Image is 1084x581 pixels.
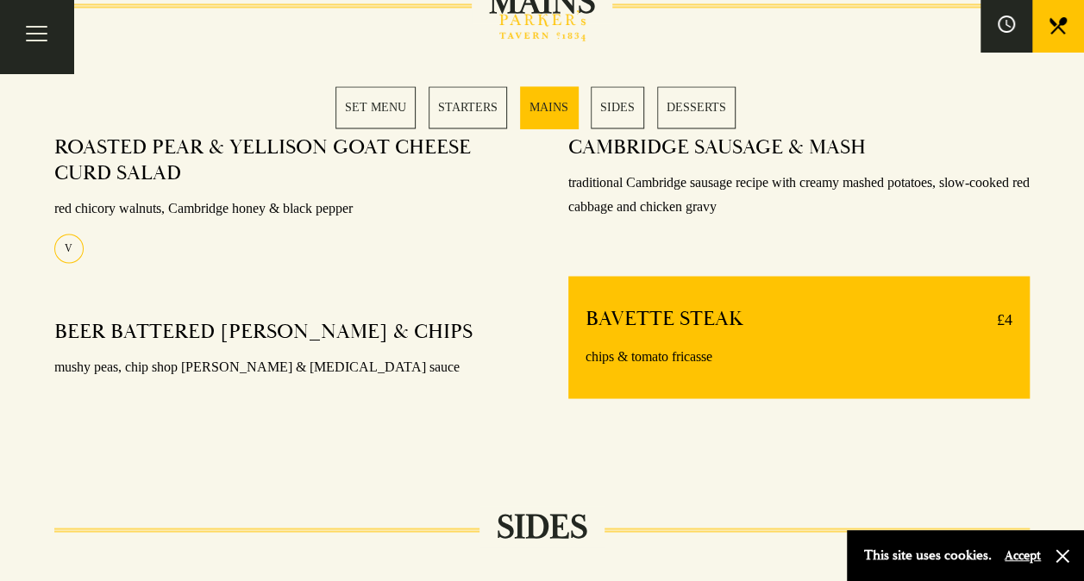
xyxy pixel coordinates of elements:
[586,305,743,333] h4: BAVETTE STEAK
[54,318,473,344] h4: BEER BATTERED [PERSON_NAME] & CHIPS
[1005,547,1041,564] button: Accept
[335,86,416,128] a: 1 / 5
[429,86,507,128] a: 2 / 5
[1054,547,1071,565] button: Close and accept
[864,543,992,568] p: This site uses cookies.
[54,197,517,222] p: red chicory walnuts, Cambridge honey & black pepper
[586,344,1013,369] p: chips & tomato fricasse
[54,354,517,379] p: mushy peas, chip shop [PERSON_NAME] & [MEDICAL_DATA] sauce
[54,234,84,263] div: V
[657,86,736,128] a: 5 / 5
[568,171,1031,221] p: traditional Cambridge sausage recipe with creamy mashed potatoes, slow-cooked red cabbage and chi...
[479,506,605,547] h2: SIDES
[980,305,1012,333] p: £4
[520,86,578,128] a: 3 / 5
[591,86,644,128] a: 4 / 5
